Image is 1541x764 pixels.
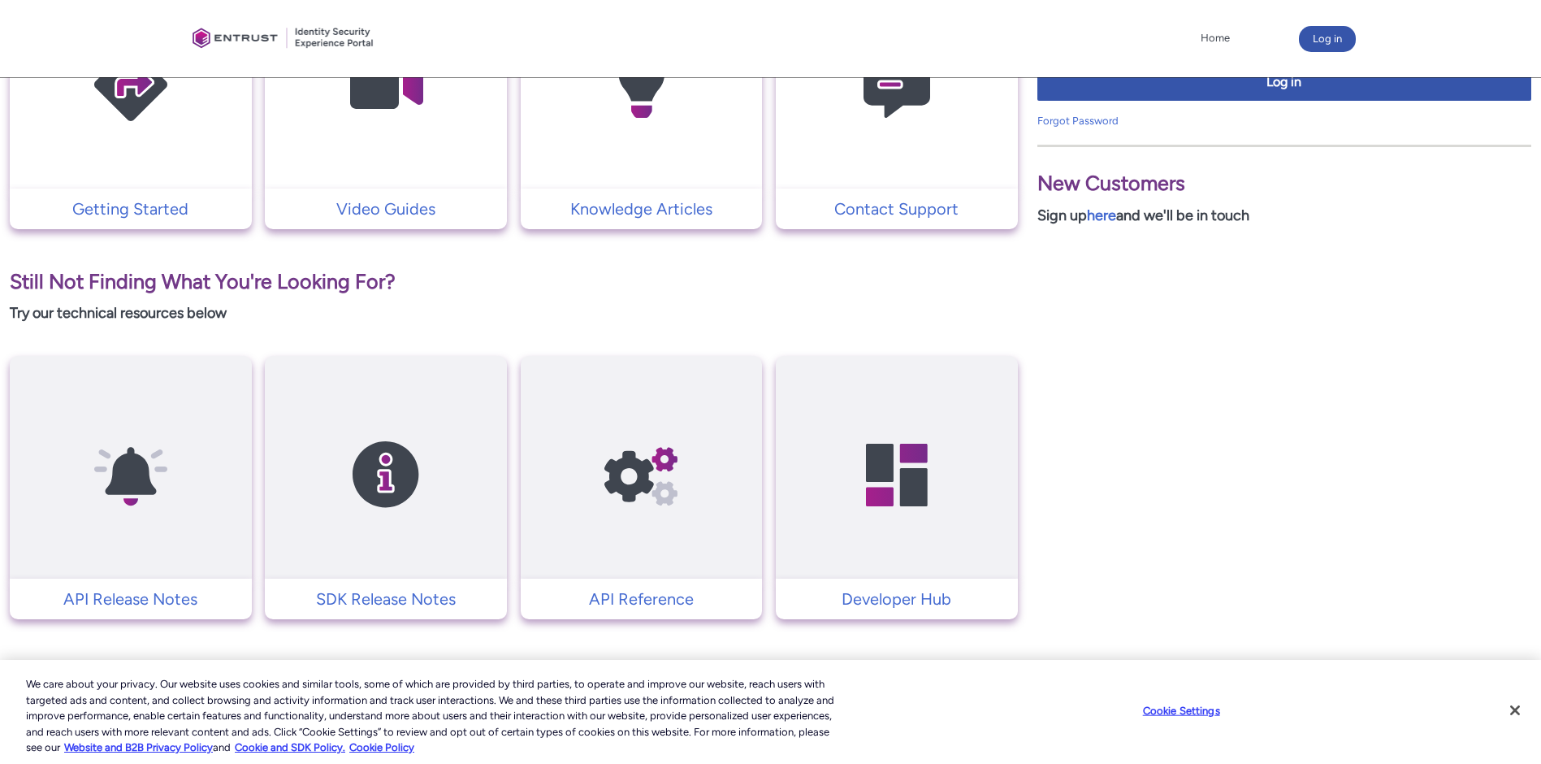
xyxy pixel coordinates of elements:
[521,587,763,611] a: API Reference
[349,741,414,753] a: Cookie Policy
[235,741,345,753] a: Cookie and SDK Policy.
[273,587,499,611] p: SDK Release Notes
[18,197,244,221] p: Getting Started
[529,587,755,611] p: API Reference
[10,197,252,221] a: Getting Started
[1037,64,1531,101] button: Log in
[1131,695,1232,727] button: Cookie Settings
[521,197,763,221] a: Knowledge Articles
[1087,206,1116,224] a: here
[820,388,974,562] img: Developer Hub
[265,197,507,221] a: Video Guides
[784,587,1010,611] p: Developer Hub
[273,197,499,221] p: Video Guides
[529,197,755,221] p: Knowledge Articles
[1497,692,1533,728] button: Close
[64,741,213,753] a: More information about our cookie policy., opens in a new tab
[1037,205,1531,227] p: Sign up and we'll be in touch
[309,388,463,562] img: SDK Release Notes
[1037,168,1531,199] p: New Customers
[784,197,1010,221] p: Contact Support
[18,587,244,611] p: API Release Notes
[10,302,1018,324] p: Try our technical resources below
[1037,115,1119,127] a: Forgot Password
[54,388,208,562] img: API Release Notes
[10,267,1018,297] p: Still Not Finding What You're Looking For?
[776,587,1018,611] a: Developer Hub
[265,587,507,611] a: SDK Release Notes
[1048,73,1521,92] span: Log in
[1197,26,1234,50] a: Home
[10,587,252,611] a: API Release Notes
[776,197,1018,221] a: Contact Support
[564,388,718,562] img: API Reference
[1299,26,1356,52] button: Log in
[26,676,847,756] div: We care about your privacy. Our website uses cookies and similar tools, some of which are provide...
